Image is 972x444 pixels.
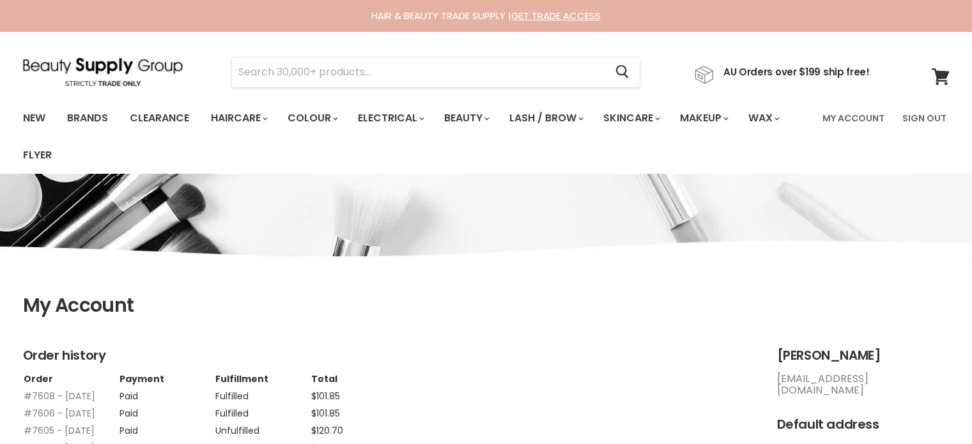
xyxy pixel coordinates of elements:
a: Electrical [348,105,432,132]
input: Search [232,57,606,87]
a: Brands [58,105,118,132]
form: Product [231,57,640,88]
a: Lash / Brow [500,105,591,132]
a: Haircare [201,105,275,132]
span: $101.85 [311,407,340,420]
th: Payment [119,373,215,385]
button: Search [606,57,640,87]
h2: Default address [777,417,950,432]
a: [EMAIL_ADDRESS][DOMAIN_NAME] [777,371,868,397]
td: Paid [119,385,215,402]
a: Wax [739,105,787,132]
td: Fulfilled [215,402,311,419]
h2: [PERSON_NAME] [777,348,950,363]
a: New [13,105,55,132]
iframe: Gorgias live chat messenger [908,384,959,431]
a: Colour [278,105,346,132]
td: Unfulfilled [215,419,311,436]
a: Clearance [120,105,199,132]
h1: My Account [23,295,950,317]
a: Skincare [594,105,668,132]
td: Paid [119,402,215,419]
a: Sign Out [895,105,954,132]
nav: Main [7,100,966,174]
span: $101.85 [311,390,340,402]
a: Makeup [670,105,736,132]
a: Beauty [435,105,497,132]
ul: Main menu [13,100,815,174]
a: My Account [815,105,892,132]
div: HAIR & BEAUTY TRADE SUPPLY | [7,10,966,22]
th: Total [311,373,406,385]
a: Flyer [13,142,61,169]
td: Fulfilled [215,385,311,402]
th: Fulfillment [215,373,311,385]
span: $120.70 [311,424,343,437]
a: #7608 - [DATE] [24,390,95,402]
a: #7605 - [DATE] [24,424,95,437]
th: Order [23,373,119,385]
h2: Order history [23,348,752,363]
td: Paid [119,419,215,436]
a: GET TRADE ACCESS [511,9,601,22]
a: #7606 - [DATE] [24,407,95,420]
